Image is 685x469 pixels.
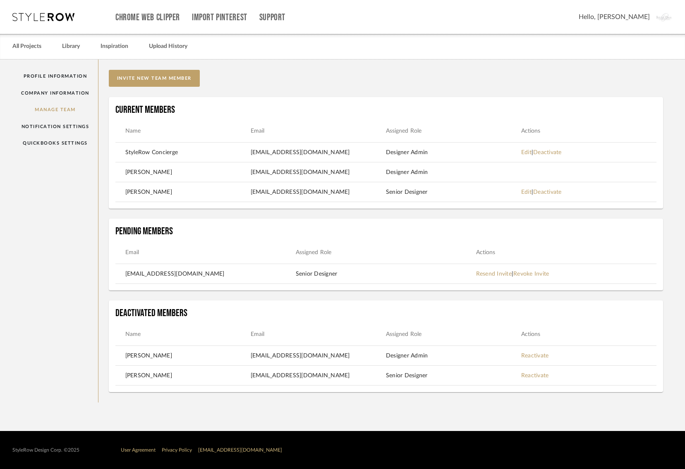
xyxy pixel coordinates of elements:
[251,188,386,196] td: [EMAIL_ADDRESS][DOMAIN_NAME]
[579,12,650,22] span: Hello, [PERSON_NAME]
[521,188,656,196] td: |
[521,330,656,339] th: Actions
[251,330,386,339] th: Email
[521,150,532,155] a: Edit
[386,148,521,157] td: Designer Admin
[115,307,657,319] h4: Deactivated Members
[513,271,549,277] a: Revoke Invite
[521,126,656,136] th: Actions
[115,248,296,257] th: Email
[12,85,98,102] a: Company Information
[115,148,251,157] td: StyleRow Concierge
[476,248,656,257] th: Actions
[12,41,41,52] a: All Projects
[386,330,521,339] th: Assigned Role
[149,41,187,52] a: Upload History
[121,448,156,452] a: User Agreement
[521,148,656,157] td: |
[62,41,80,52] a: Library
[296,270,476,278] td: Senior Designer
[259,14,285,21] a: Support
[533,150,562,155] a: Deactivate
[115,14,180,21] a: Chrome Web Clipper
[251,168,386,176] td: [EMAIL_ADDRESS][DOMAIN_NAME]
[192,14,247,21] a: Import Pinterest
[386,188,521,196] td: Senior Designer
[251,371,386,380] td: [EMAIL_ADDRESS][DOMAIN_NAME]
[115,188,251,196] td: [PERSON_NAME]
[12,118,98,135] a: Notification Settings
[521,373,549,379] a: Reactivate
[115,225,657,238] h4: Pending Members
[251,148,386,157] td: [EMAIL_ADDRESS][DOMAIN_NAME]
[115,352,251,360] td: [PERSON_NAME]
[115,270,296,278] td: [EMAIL_ADDRESS][DOMAIN_NAME]
[251,126,386,136] th: Email
[251,352,386,360] td: [EMAIL_ADDRESS][DOMAIN_NAME]
[386,168,521,176] td: Designer Admin
[115,371,251,380] td: [PERSON_NAME]
[521,189,532,195] a: Edit
[115,104,657,116] h4: Current Members
[521,353,549,359] a: Reactivate
[476,271,512,277] a: Resend Invite
[386,352,521,360] td: Designer Admin
[12,68,98,85] a: Profile Information
[115,330,251,339] th: Name
[109,70,200,87] button: invite new team member
[12,135,98,152] a: QuickBooks Settings
[115,168,251,176] td: [PERSON_NAME]
[198,448,282,452] a: [EMAIL_ADDRESS][DOMAIN_NAME]
[101,41,128,52] a: Inspiration
[12,447,79,453] div: StyleRow Design Corp. ©2025
[386,371,521,380] td: Senior Designer
[386,126,521,136] th: Assigned Role
[476,270,656,278] td: |
[533,189,562,195] a: Deactivate
[656,8,673,26] img: avatar
[296,248,476,257] th: Assigned Role
[162,448,192,452] a: Privacy Policy
[115,126,251,136] th: Name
